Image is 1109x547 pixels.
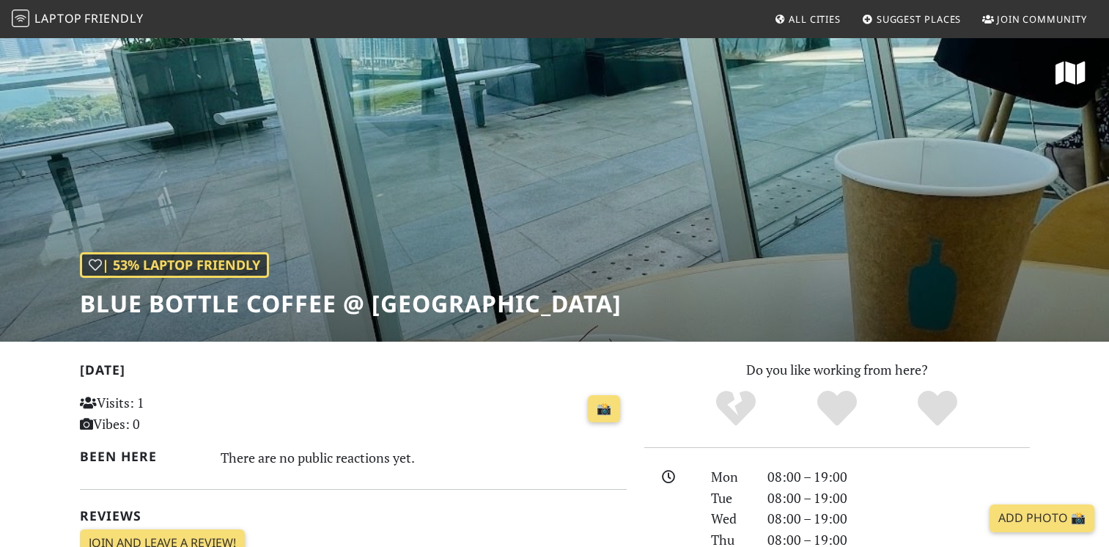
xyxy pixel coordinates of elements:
[84,10,143,26] span: Friendly
[80,449,204,464] h2: Been here
[80,290,622,317] h1: Blue Bottle Coffee @ [GEOGRAPHIC_DATA]
[759,466,1039,488] div: 08:00 – 19:00
[80,392,251,435] p: Visits: 1 Vibes: 0
[976,6,1093,32] a: Join Community
[644,359,1030,381] p: Do you like working from here?
[877,12,962,26] span: Suggest Places
[588,395,620,423] a: 📸
[887,389,988,429] div: Definitely!
[80,362,627,383] h2: [DATE]
[786,389,888,429] div: Yes
[997,12,1087,26] span: Join Community
[34,10,82,26] span: Laptop
[702,488,758,509] div: Tue
[702,466,758,488] div: Mon
[768,6,847,32] a: All Cities
[789,12,841,26] span: All Cities
[80,252,269,278] div: | 53% Laptop Friendly
[12,10,29,27] img: LaptopFriendly
[80,508,627,524] h2: Reviews
[759,508,1039,529] div: 08:00 – 19:00
[221,446,627,469] div: There are no public reactions yet.
[685,389,786,429] div: No
[759,488,1039,509] div: 08:00 – 19:00
[12,7,144,32] a: LaptopFriendly LaptopFriendly
[856,6,968,32] a: Suggest Places
[990,504,1094,532] a: Add Photo 📸
[702,508,758,529] div: Wed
